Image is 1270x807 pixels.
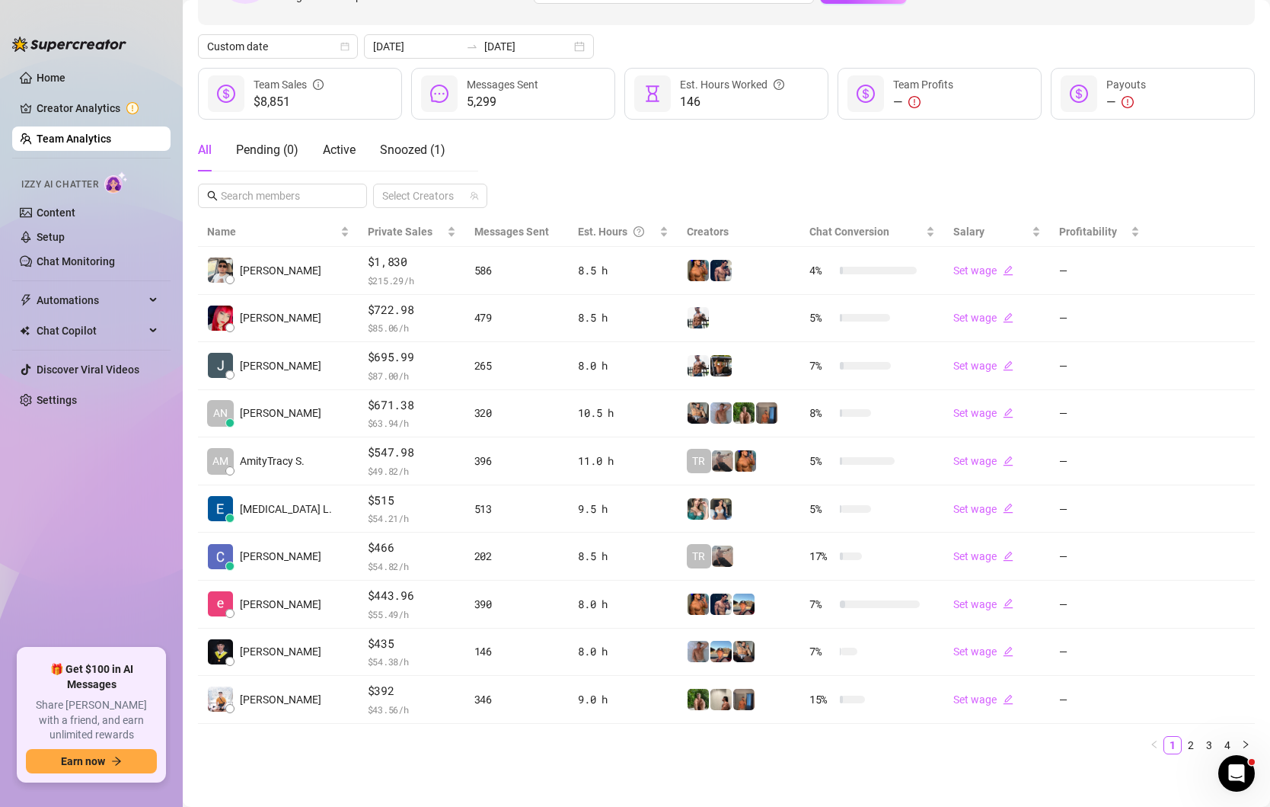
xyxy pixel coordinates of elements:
div: 8.5 h [578,548,668,565]
img: Axel [710,260,732,281]
img: Nathaniel [688,689,709,710]
div: Est. Hours [578,223,656,240]
a: Set wageedit [953,407,1013,419]
span: edit [1003,694,1013,705]
span: info-circle [313,76,324,93]
a: Discover Viral Videos [37,363,139,376]
a: Set wageedit [953,550,1013,562]
img: Ric John Derell… [208,639,233,664]
span: AN [213,405,228,421]
iframe: Intercom live chat [1218,755,1255,792]
span: [PERSON_NAME] [240,309,321,326]
img: LC [712,450,733,472]
span: 7 % [809,596,834,613]
span: to [466,40,478,53]
span: $ 63.94 /h [368,415,456,431]
span: edit [1003,312,1013,323]
div: 586 [474,262,560,279]
li: 1 [1163,736,1182,754]
a: Set wageedit [953,693,1013,706]
span: edit [1003,265,1013,276]
td: — [1050,629,1149,677]
button: left [1145,736,1163,754]
div: 396 [474,453,560,469]
span: $547.98 [368,444,456,462]
img: George [733,641,755,662]
span: search [207,191,218,201]
span: question-circle [774,76,784,93]
a: Set wageedit [953,455,1013,467]
span: 146 [680,93,784,111]
span: question-circle [633,223,644,240]
a: Set wageedit [953,503,1013,515]
img: Joey [710,402,732,424]
span: TR [692,548,705,565]
a: Set wageedit [953,360,1013,372]
span: $ 54.21 /h [368,511,456,526]
img: Zach [733,594,755,615]
img: Exon Locsin [208,496,233,521]
span: Active [323,143,356,157]
span: [PERSON_NAME] [240,596,321,613]
li: Previous Page [1145,736,1163,754]
span: Chat Copilot [37,319,145,343]
a: 2 [1182,737,1199,754]
a: Settings [37,394,77,406]
div: 10.5 h [578,405,668,421]
input: Search members [221,187,346,204]
span: $ 55.49 /h [368,607,456,622]
span: 5 % [809,501,834,517]
span: [PERSON_NAME] [240,548,321,565]
div: Est. Hours Worked [680,76,784,93]
span: [PERSON_NAME] [240,357,321,374]
td: — [1050,342,1149,390]
span: swap-right [466,40,478,53]
span: right [1241,740,1250,749]
img: Wayne [733,689,755,710]
span: [PERSON_NAME] [240,262,321,279]
img: Joey [688,641,709,662]
span: Automations [37,288,145,312]
a: Chat Monitoring [37,255,115,267]
span: $435 [368,635,456,653]
span: Share [PERSON_NAME] with a friend, and earn unlimited rewards [26,698,157,743]
div: 8.5 h [578,309,668,326]
a: Set wageedit [953,264,1013,277]
div: 202 [474,548,560,565]
img: JUSTIN [688,307,709,328]
span: arrow-right [111,756,122,767]
div: Pending ( 0 ) [236,141,298,159]
div: All [198,141,212,159]
span: Messages Sent [467,78,538,91]
span: Profitability [1059,226,1117,238]
li: 2 [1182,736,1200,754]
img: JG [688,594,709,615]
a: Set wageedit [953,645,1013,658]
img: AI Chatter [104,171,128,194]
div: — [893,93,953,111]
td: — [1050,437,1149,485]
img: Chat Copilot [20,325,30,336]
a: Content [37,207,75,219]
img: Mary Jane Moren… [208,306,233,331]
span: Snoozed ( 1 ) [380,143,445,157]
img: LC [712,546,733,567]
span: 7 % [809,643,834,660]
span: edit [1003,456,1013,466]
div: 146 [474,643,560,660]
span: AmityTracy S. [240,453,305,469]
span: dollar-circle [1070,85,1088,103]
div: 265 [474,357,560,374]
div: 479 [474,309,560,326]
span: $515 [368,492,456,510]
div: 9.0 h [578,691,668,708]
img: Jeffery Bamba [208,353,233,378]
span: left [1150,740,1159,749]
div: 346 [474,691,560,708]
span: $8,851 [254,93,324,111]
span: $ 85.06 /h [368,320,456,335]
img: Nathan [710,355,732,376]
a: Set wageedit [953,598,1013,610]
a: 4 [1219,737,1236,754]
span: $722.98 [368,301,456,319]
